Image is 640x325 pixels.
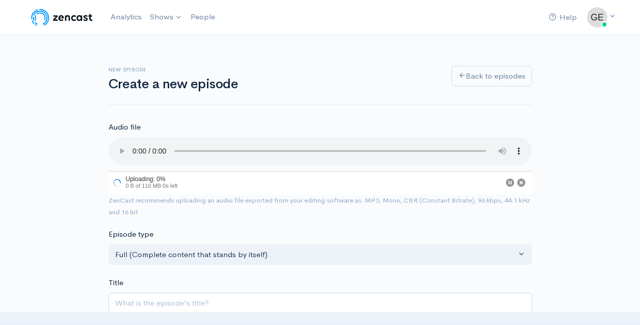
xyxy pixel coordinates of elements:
img: ZenCast Logo [30,7,94,28]
div: Full (Complete content that stands by itself) [115,249,516,261]
button: Pause [506,179,514,187]
iframe: gist-messenger-bubble-iframe [605,290,630,315]
button: Full (Complete content that stands by itself) [109,244,532,265]
h1: Create a new episode [109,77,439,92]
label: Episode type [109,229,153,240]
label: Audio file [109,121,141,133]
small: ZenCast recommends uploading an audio file exported from your editing software as: MP3, Mono, CBR... [109,196,530,216]
h6: New episode [109,67,439,72]
span: 0 B of 110 MB · 0s left [126,183,178,189]
label: Title [109,277,123,289]
div: Uploading [109,171,180,194]
a: People [186,6,219,28]
a: Help [545,7,581,29]
button: Cancel [517,179,525,187]
img: ... [587,7,607,28]
input: What is the episode's title? [109,293,532,314]
a: Analytics [106,6,146,28]
a: Back to episodes [451,66,532,87]
a: Shows [146,6,186,29]
div: Uploading: 0% [126,176,178,182]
